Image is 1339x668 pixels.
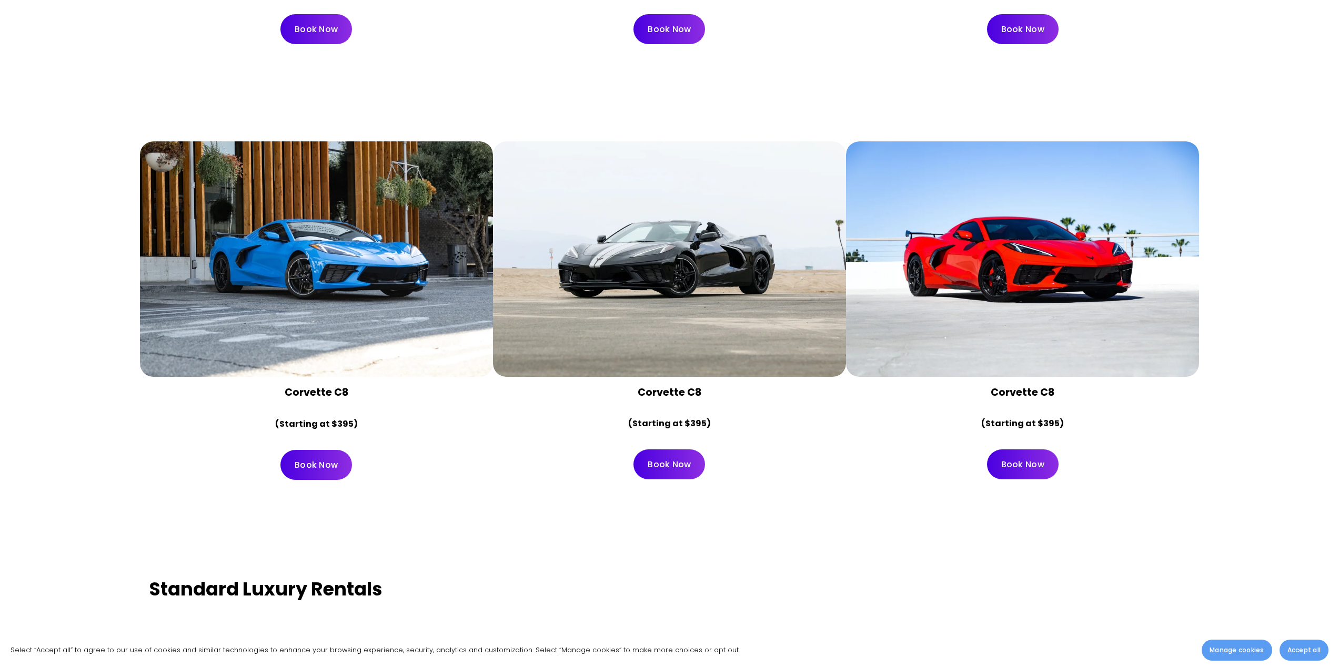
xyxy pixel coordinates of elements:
strong: (Starting at $395) [628,417,711,429]
strong: Corvette C8 [285,385,348,399]
a: Book Now [633,14,705,44]
a: Book Now [987,14,1059,44]
p: Select “Accept all” to agree to our use of cookies and similar technologies to enhance your brows... [11,644,740,656]
a: Book Now [633,449,705,479]
strong: Corvette C8 [638,385,701,399]
span: Accept all [1287,645,1321,655]
a: Book Now [280,450,352,480]
a: Book Now [987,449,1059,479]
strong: Corvette C8 [991,385,1054,399]
strong: (Starting at $395) [981,417,1064,429]
a: Book Now [280,14,352,44]
strong: Standard Luxury Rentals [149,576,382,602]
button: Accept all [1280,640,1328,661]
button: Sport Cars For Rent in Los Angeles [493,141,846,377]
strong: (Starting at $395) [275,418,358,430]
button: Manage cookies [1202,640,1272,661]
span: Manage cookies [1210,645,1264,655]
